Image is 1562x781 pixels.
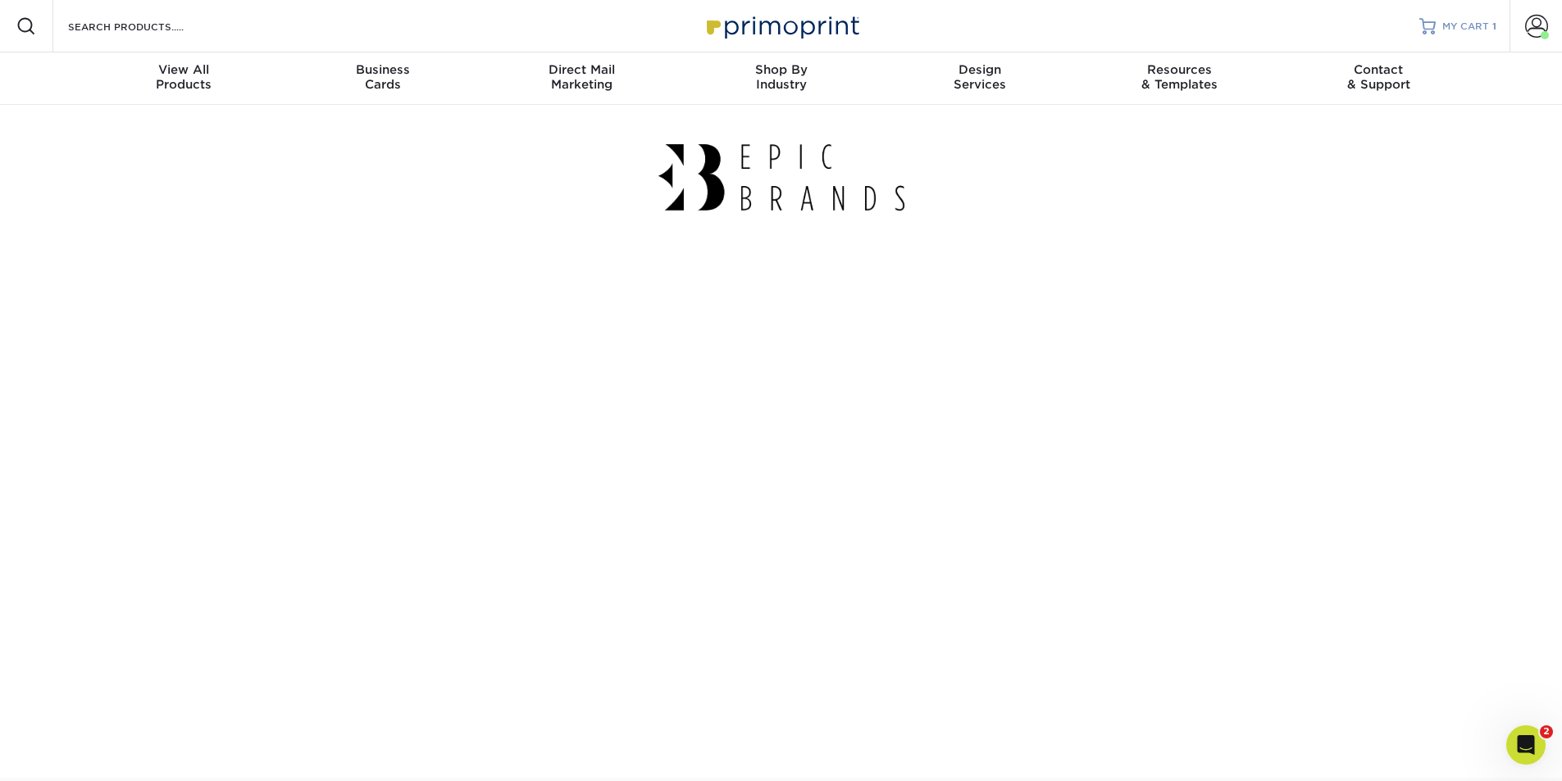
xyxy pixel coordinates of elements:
img: Epic Brands [658,144,904,211]
a: Shop ByIndustry [681,52,881,105]
span: Business [283,62,482,77]
div: Marketing [482,62,681,92]
span: Resources [1080,62,1279,77]
a: Contact& Support [1279,52,1478,105]
a: Direct MailMarketing [482,52,681,105]
a: DesignServices [881,52,1080,105]
iframe: Intercom live chat [1506,725,1546,765]
span: Direct Mail [482,62,681,77]
div: Industry [681,62,881,92]
span: 2 [1540,725,1553,738]
div: & Templates [1080,62,1279,92]
span: View All [84,62,284,77]
span: Shop By [681,62,881,77]
div: & Support [1279,62,1478,92]
span: MY CART [1442,20,1489,34]
span: 1 [1492,20,1496,32]
a: Resources& Templates [1080,52,1279,105]
input: SEARCH PRODUCTS..... [66,16,226,36]
div: Products [84,62,284,92]
a: View AllProducts [84,52,284,105]
img: Primoprint [699,8,863,43]
div: Services [881,62,1080,92]
a: BusinessCards [283,52,482,105]
span: Design [881,62,1080,77]
div: Cards [283,62,482,92]
span: Contact [1279,62,1478,77]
